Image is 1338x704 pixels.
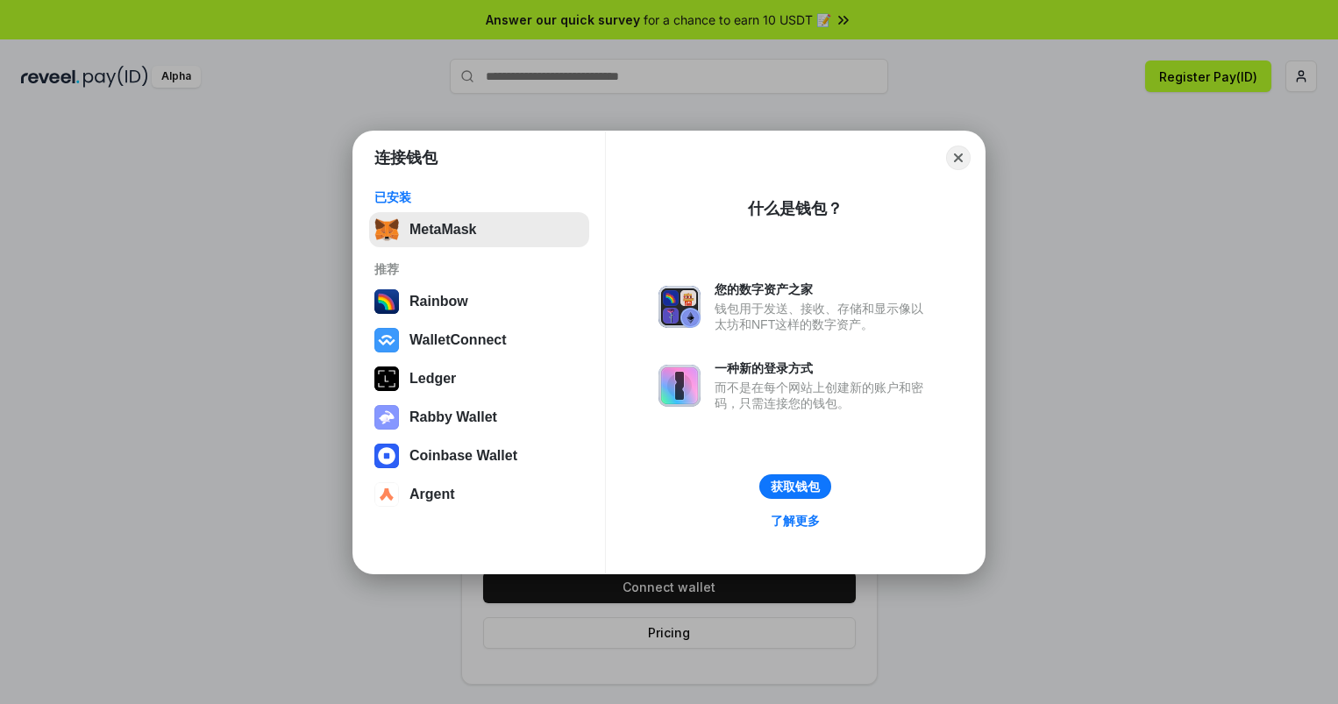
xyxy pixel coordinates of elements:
img: svg+xml,%3Csvg%20fill%3D%22none%22%20height%3D%2233%22%20viewBox%3D%220%200%2035%2033%22%20width%... [374,217,399,242]
button: Rainbow [369,284,589,319]
img: svg+xml,%3Csvg%20width%3D%2228%22%20height%3D%2228%22%20viewBox%3D%220%200%2028%2028%22%20fill%3D... [374,482,399,507]
button: Ledger [369,361,589,396]
img: svg+xml,%3Csvg%20xmlns%3D%22http%3A%2F%2Fwww.w3.org%2F2000%2Fsvg%22%20fill%3D%22none%22%20viewBox... [374,405,399,430]
div: 钱包用于发送、接收、存储和显示像以太坊和NFT这样的数字资产。 [715,301,932,332]
button: Rabby Wallet [369,400,589,435]
img: svg+xml,%3Csvg%20xmlns%3D%22http%3A%2F%2Fwww.w3.org%2F2000%2Fsvg%22%20fill%3D%22none%22%20viewBox... [658,365,701,407]
div: Ledger [409,371,456,387]
h1: 连接钱包 [374,147,438,168]
div: MetaMask [409,222,476,238]
a: 了解更多 [760,509,830,532]
button: WalletConnect [369,323,589,358]
img: svg+xml,%3Csvg%20width%3D%2228%22%20height%3D%2228%22%20viewBox%3D%220%200%2028%2028%22%20fill%3D... [374,328,399,352]
div: Rabby Wallet [409,409,497,425]
img: svg+xml,%3Csvg%20width%3D%22120%22%20height%3D%22120%22%20viewBox%3D%220%200%20120%20120%22%20fil... [374,289,399,314]
button: Close [946,146,971,170]
div: 推荐 [374,261,584,277]
div: 什么是钱包？ [748,198,843,219]
div: 了解更多 [771,513,820,529]
div: 已安装 [374,189,584,205]
img: svg+xml,%3Csvg%20width%3D%2228%22%20height%3D%2228%22%20viewBox%3D%220%200%2028%2028%22%20fill%3D... [374,444,399,468]
div: Rainbow [409,294,468,309]
div: 而不是在每个网站上创建新的账户和密码，只需连接您的钱包。 [715,380,932,411]
div: 您的数字资产之家 [715,281,932,297]
button: Argent [369,477,589,512]
div: Coinbase Wallet [409,448,517,464]
img: svg+xml,%3Csvg%20xmlns%3D%22http%3A%2F%2Fwww.w3.org%2F2000%2Fsvg%22%20width%3D%2228%22%20height%3... [374,366,399,391]
div: 获取钱包 [771,479,820,494]
div: WalletConnect [409,332,507,348]
button: Coinbase Wallet [369,438,589,473]
button: 获取钱包 [759,474,831,499]
button: MetaMask [369,212,589,247]
img: svg+xml,%3Csvg%20xmlns%3D%22http%3A%2F%2Fwww.w3.org%2F2000%2Fsvg%22%20fill%3D%22none%22%20viewBox... [658,286,701,328]
div: 一种新的登录方式 [715,360,932,376]
div: Argent [409,487,455,502]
